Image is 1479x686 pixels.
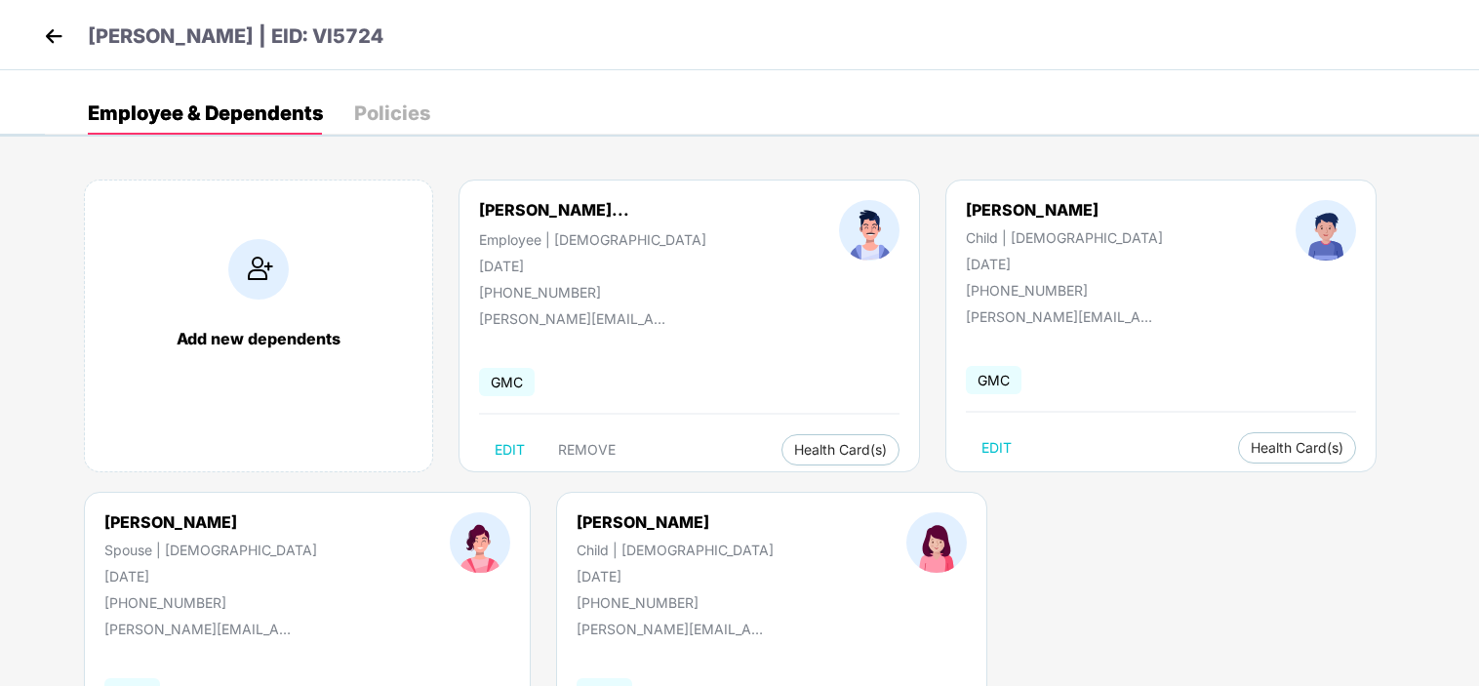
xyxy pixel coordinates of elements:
div: [DATE] [966,256,1163,272]
div: [DATE] [479,258,706,274]
div: Spouse | [DEMOGRAPHIC_DATA] [104,542,317,558]
div: [PERSON_NAME][EMAIL_ADDRESS][DOMAIN_NAME] [479,310,674,327]
div: [PHONE_NUMBER] [104,594,317,611]
span: REMOVE [558,442,616,458]
p: [PERSON_NAME] | EID: VI5724 [88,21,383,52]
button: Health Card(s) [1238,432,1356,464]
div: [PERSON_NAME]... [479,200,629,220]
div: Employee & Dependents [88,103,323,123]
img: back [39,21,68,51]
img: profileImage [839,200,899,261]
button: REMOVE [542,434,631,465]
div: [PERSON_NAME][EMAIL_ADDRESS][DOMAIN_NAME] [966,308,1161,325]
img: profileImage [450,512,510,573]
div: [PERSON_NAME][EMAIL_ADDRESS][DOMAIN_NAME] [104,621,300,637]
button: EDIT [479,434,540,465]
div: [PERSON_NAME] [577,512,774,532]
div: [PHONE_NUMBER] [479,284,706,301]
img: profileImage [1296,200,1356,261]
div: Child | [DEMOGRAPHIC_DATA] [966,229,1163,246]
span: EDIT [495,442,525,458]
span: EDIT [981,440,1012,456]
div: [PERSON_NAME] [104,512,317,532]
button: EDIT [966,432,1027,464]
span: Health Card(s) [794,445,887,455]
button: Health Card(s) [781,434,899,465]
div: Policies [354,103,430,123]
div: [PERSON_NAME][EMAIL_ADDRESS][DOMAIN_NAME] [577,621,772,637]
div: [DATE] [104,568,317,585]
div: [PERSON_NAME] [966,200,1163,220]
div: [PHONE_NUMBER] [577,594,774,611]
img: profileImage [906,512,967,573]
span: Health Card(s) [1251,443,1343,453]
span: GMC [966,366,1021,394]
div: Add new dependents [104,329,413,348]
div: [DATE] [577,568,774,585]
img: addIcon [228,239,289,300]
div: [PHONE_NUMBER] [966,282,1163,299]
div: Employee | [DEMOGRAPHIC_DATA] [479,231,706,248]
span: GMC [479,368,535,396]
div: Child | [DEMOGRAPHIC_DATA] [577,542,774,558]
